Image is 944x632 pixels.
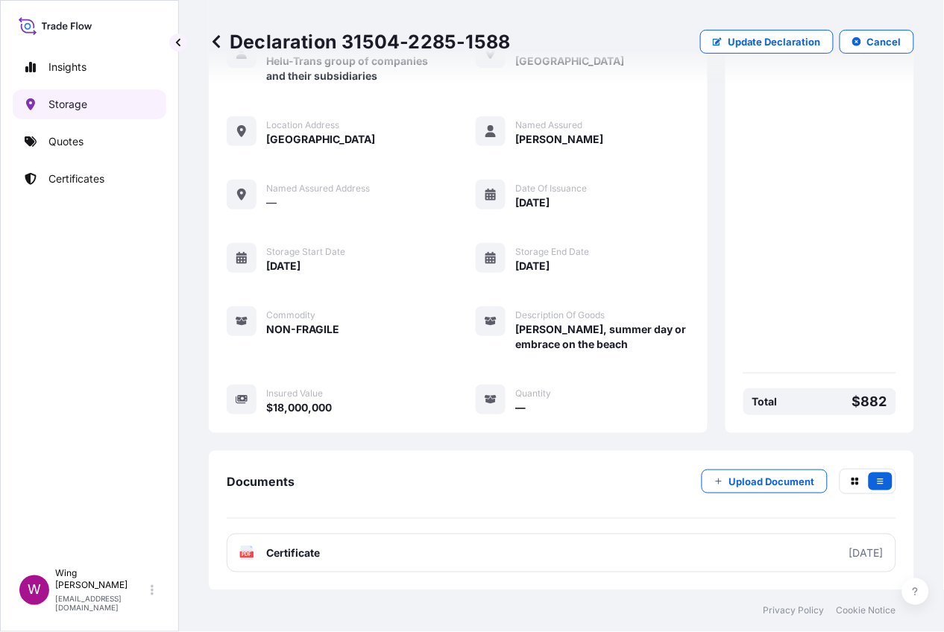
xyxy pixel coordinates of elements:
p: [EMAIL_ADDRESS][DOMAIN_NAME] [55,595,148,613]
span: Date of Issuance [515,183,587,195]
button: Upload Document [702,470,828,493]
a: Certificates [13,164,166,194]
span: [DATE] [266,259,300,274]
span: — [266,195,277,210]
span: [DATE] [515,195,550,210]
span: Storage Start Date [266,246,345,258]
span: Description of Goods [515,309,605,321]
p: Declaration 31504-2285-1588 [209,30,510,54]
a: Quotes [13,127,166,157]
a: Privacy Policy [764,605,825,617]
p: Total [752,394,778,409]
span: [PERSON_NAME], summer day or embrace on the beach [515,322,689,352]
span: Quantity [515,388,551,399]
p: $882 [852,394,887,409]
p: Update Declaration [728,34,821,49]
span: Storage End Date [515,246,589,258]
p: Documents [227,475,295,487]
span: Commodity [266,309,315,321]
p: Upload Document [729,474,815,489]
span: $18,000,000 [266,400,332,415]
p: Cancel [867,34,901,49]
text: PDF [242,552,252,557]
span: — [515,400,526,415]
a: Storage [13,89,166,119]
span: [DATE] [515,259,550,274]
div: [DATE] [849,546,884,560]
span: NON-FRAGILE [266,322,339,337]
p: Quotes [48,134,84,149]
button: Update Declaration [700,30,834,54]
a: Cookie Notice [837,605,896,617]
p: Wing [PERSON_NAME] [55,568,148,592]
span: [PERSON_NAME] [515,132,603,147]
p: Certificates [48,171,104,186]
span: Named Assured Address [266,183,370,195]
span: Named Assured [515,119,582,131]
p: Insights [48,60,86,75]
span: Insured Value [266,388,323,399]
a: PDFCertificate[DATE] [227,534,896,572]
p: Storage [48,97,87,112]
span: W [28,583,41,598]
button: Cancel [840,30,914,54]
a: Insights [13,52,166,82]
span: Location Address [266,119,339,131]
span: Certificate [266,546,320,560]
span: [GEOGRAPHIC_DATA] [266,132,375,147]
